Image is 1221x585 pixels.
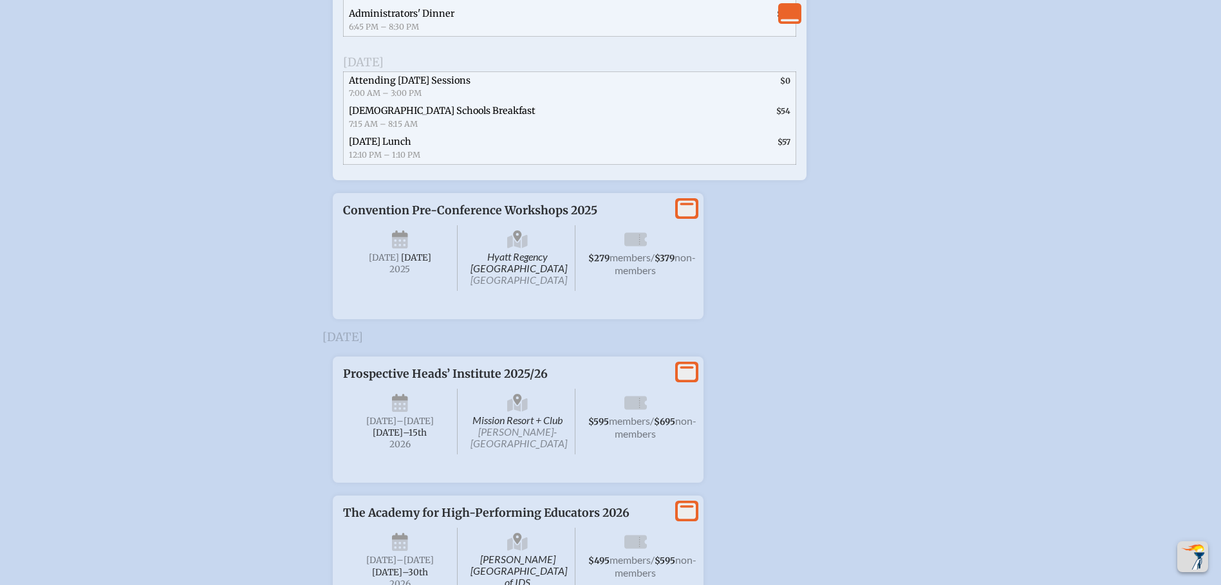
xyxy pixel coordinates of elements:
span: $379 [655,253,675,264]
span: 7:15 AM – 8:15 AM [349,119,418,129]
span: –[DATE] [396,416,434,427]
span: [DATE] [366,555,396,566]
span: $279 [588,253,610,264]
span: [DEMOGRAPHIC_DATA] Schools Breakfast [349,105,536,116]
span: Administrators' Dinner [349,8,454,19]
span: Mission Resort + Club [460,389,575,455]
span: 6:45 PM – 8:30 PM [349,22,419,32]
span: [DATE]–⁠30th [372,567,428,578]
span: members [610,251,651,263]
span: $0 [780,76,790,86]
span: members [610,553,651,566]
span: non-members [615,251,696,276]
span: / [651,251,655,263]
span: $77 [777,9,790,19]
span: / [651,553,655,566]
span: $57 [778,137,790,147]
span: Attending [DATE] Sessions [349,75,471,86]
span: members [609,414,650,427]
span: $54 [776,106,790,116]
span: [DATE]–⁠15th [373,427,427,438]
span: Prospective Heads’ Institute 2025/26 [343,367,548,381]
span: 2025 [353,265,447,274]
span: 7:00 AM – 3:00 PM [349,88,422,98]
span: Hyatt Regency [GEOGRAPHIC_DATA] [460,225,575,291]
span: 2026 [353,440,447,449]
span: [DATE] [401,252,431,263]
span: $595 [655,555,675,566]
img: To the top [1180,544,1206,570]
span: $495 [588,555,610,566]
span: [DATE] [369,252,399,263]
span: [PERSON_NAME]-[GEOGRAPHIC_DATA] [471,425,567,449]
span: [DATE] [366,416,396,427]
span: / [650,414,654,427]
span: non-members [615,553,696,579]
span: [DATE] Lunch [349,136,411,147]
span: [DATE] [343,55,384,70]
span: 12:10 PM – 1:10 PM [349,150,420,160]
span: non-members [615,414,696,440]
span: $695 [654,416,675,427]
span: Convention Pre-Conference Workshops 2025 [343,203,597,218]
span: [GEOGRAPHIC_DATA] [471,274,567,286]
span: $595 [588,416,609,427]
h3: [DATE] [322,331,899,344]
span: –[DATE] [396,555,434,566]
button: Scroll Top [1177,541,1208,572]
span: The Academy for High-Performing Educators 2026 [343,506,629,520]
